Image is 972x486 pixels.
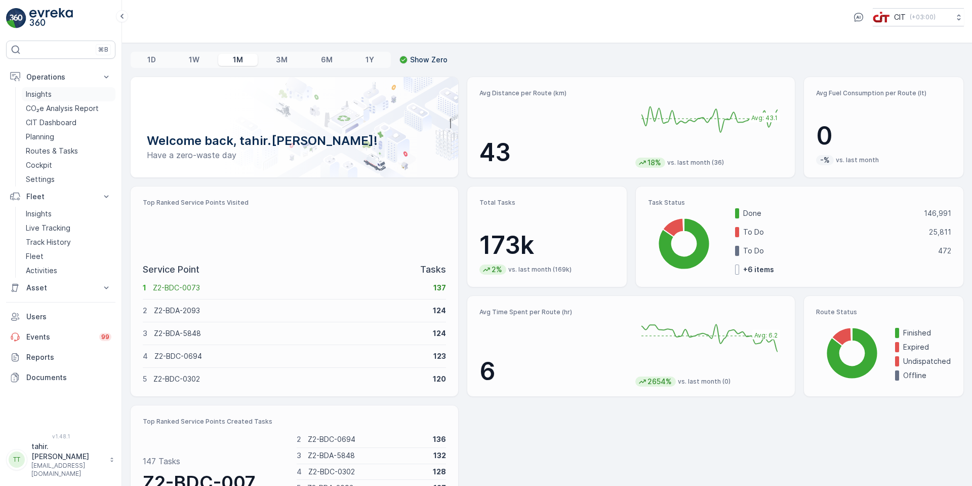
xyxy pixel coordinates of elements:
p: Live Tracking [26,223,70,233]
a: Planning [22,130,115,144]
a: Documents [6,367,115,388]
a: Live Tracking [22,221,115,235]
p: 0 [816,121,951,151]
p: Events [26,332,93,342]
a: Reports [6,347,115,367]
p: Insights [26,209,52,219]
p: Z2-BDC-0073 [153,283,427,293]
button: CIT(+03:00) [873,8,964,26]
p: 2 [297,434,301,444]
a: CO₂e Analysis Report [22,101,115,116]
p: vs. last month (0) [678,378,731,386]
p: Top Ranked Service Points Visited [143,199,446,207]
p: 123 [433,351,446,361]
p: 124 [433,328,446,339]
p: 173k [479,230,615,260]
button: Asset [6,278,115,298]
p: + 6 items [743,265,774,275]
p: Activities [26,266,57,276]
p: Settings [26,174,55,184]
p: Routes & Tasks [26,146,78,156]
button: Fleet [6,186,115,207]
p: Z2-BDC-0302 [153,374,426,384]
p: CIT [894,12,906,22]
p: Offline [903,370,951,381]
p: Top Ranked Service Points Created Tasks [143,418,446,426]
p: Finished [903,328,951,338]
p: Reports [26,352,111,362]
p: 1 [143,283,146,293]
p: Fleet [26,251,44,261]
p: 147 Tasks [143,455,180,467]
p: 2654% [646,377,673,387]
p: Avg Fuel Consumption per Route (lt) [816,89,951,97]
a: Cockpit [22,158,115,172]
p: ( +03:00 ) [910,13,936,21]
p: 1Y [366,55,374,65]
p: vs. last month (169k) [508,266,572,274]
p: Expired [903,342,951,352]
p: 3 [143,328,147,339]
p: To Do [743,246,931,256]
a: Track History [22,235,115,249]
p: 5 [143,374,147,384]
a: Fleet [22,249,115,264]
p: 2 [143,306,147,316]
p: Done [743,208,917,218]
p: Total Tasks [479,199,615,207]
p: vs. last month (36) [667,159,724,167]
p: tahir.[PERSON_NAME] [31,441,104,462]
p: 99 [101,333,109,341]
p: Fleet [26,192,95,202]
p: To Do [743,227,922,237]
p: 3 [297,451,301,461]
p: Avg Time Spent per Route (hr) [479,308,627,316]
p: 1D [147,55,156,65]
p: Route Status [816,308,951,316]
p: Track History [26,237,71,247]
p: Welcome back, tahir.[PERSON_NAME]! [147,133,442,149]
a: Activities [22,264,115,278]
p: 25,811 [929,227,951,237]
a: Insights [22,207,115,221]
p: 146,991 [924,208,951,218]
p: 1W [189,55,199,65]
div: TT [9,452,25,468]
p: Undispatched [903,356,951,366]
p: -% [819,155,831,165]
img: logo [6,8,26,28]
p: 2% [491,265,503,275]
p: 136 [433,434,446,444]
p: 3M [276,55,288,65]
p: Task Status [648,199,951,207]
p: 137 [433,283,446,293]
p: 6 [479,356,627,387]
a: CIT Dashboard [22,116,115,130]
a: Settings [22,172,115,186]
span: v 1.48.1 [6,433,115,439]
p: Documents [26,372,111,383]
p: 6M [321,55,333,65]
p: 43 [479,137,627,168]
p: 120 [433,374,446,384]
p: [EMAIL_ADDRESS][DOMAIN_NAME] [31,462,104,478]
p: 472 [938,246,951,256]
p: Users [26,312,111,322]
p: Asset [26,283,95,293]
p: 4 [297,467,302,477]
p: 1M [233,55,243,65]
img: logo_light-DOdMpM7g.png [29,8,73,28]
p: CIT Dashboard [26,118,76,128]
p: Z2-BDA-5848 [154,328,426,339]
p: 18% [646,158,662,168]
a: Events99 [6,327,115,347]
p: Z2-BDC-0694 [308,434,427,444]
p: vs. last month [836,156,879,164]
p: Z2-BDC-0694 [154,351,427,361]
p: Avg Distance per Route (km) [479,89,627,97]
p: Tasks [420,263,446,277]
p: 4 [143,351,148,361]
p: 128 [433,467,446,477]
a: Users [6,307,115,327]
p: Z2-BDA-2093 [154,306,426,316]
